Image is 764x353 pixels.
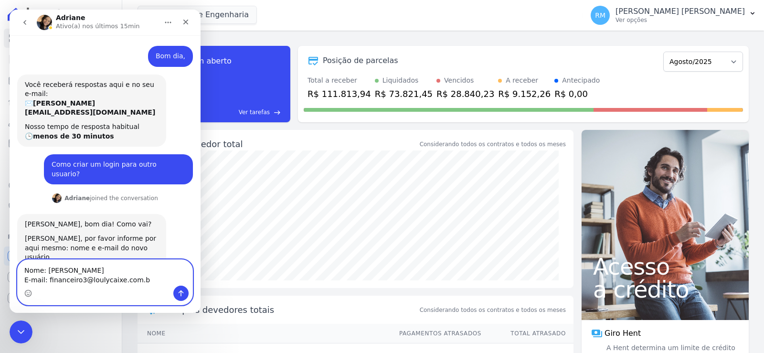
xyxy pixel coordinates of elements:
[595,12,605,19] span: RM
[4,71,118,90] a: Parcelas
[15,280,22,288] button: Selecionador de Emoji
[4,246,118,266] a: Recebíveis
[482,324,573,343] th: Total Atrasado
[4,92,118,111] a: Lotes
[420,306,566,314] span: Considerando todos os contratos e todos os meses
[4,176,118,195] a: Crédito
[42,150,176,169] div: Como criar um login para outro usuario?
[382,75,419,86] div: Liquidados
[10,321,32,343] iframe: Intercom live chat
[138,6,257,24] button: Louly Caixe Engenharia
[239,108,270,117] span: Ver tarefas
[4,113,118,132] a: Clientes
[23,123,105,130] b: menos de 30 minutos
[8,65,183,145] div: Operator diz…
[34,145,183,175] div: Como criar um login para outro usuario?
[498,87,551,100] div: R$ 9.152,26
[15,71,149,108] div: Você receberá respostas aqui e no seu e-mail: ✉️
[168,4,185,21] div: Fechar
[159,138,418,150] div: Saldo devedor total
[323,55,398,66] div: Posição de parcelas
[308,87,371,100] div: R$ 111.813,94
[8,182,183,204] div: Adriane diz…
[593,278,737,301] span: a crédito
[15,90,146,107] b: [PERSON_NAME][EMAIL_ADDRESS][DOMAIN_NAME]
[4,197,118,216] a: Negativação
[390,324,482,343] th: Pagamentos Atrasados
[42,184,52,193] img: Profile image for Adriane
[146,42,176,52] div: Bom dia,
[149,4,168,22] button: Início
[10,10,201,313] iframe: Intercom live chat
[4,29,118,48] a: Visão Geral
[506,75,538,86] div: A receber
[593,255,737,278] span: Acesso
[8,231,114,243] div: Plataformas
[308,75,371,86] div: Total a receber
[615,16,745,24] p: Ver opções
[4,155,118,174] a: Transferências
[8,250,183,276] textarea: Envie uma mensagem...
[173,108,281,117] a: Ver tarefas east
[274,109,281,116] span: east
[159,303,418,316] span: Principais devedores totais
[420,140,566,149] div: Considerando todos os contratos e todos os meses
[138,36,183,57] div: Bom dia,
[4,134,118,153] a: Minha Carteira
[8,204,183,279] div: Adriane diz…
[46,12,130,21] p: Ativo(a) nos últimos 15min
[4,267,118,287] a: Conta Hent
[8,36,183,65] div: Rodrigo diz…
[8,204,157,258] div: [PERSON_NAME], bom dia! Como vai?[PERSON_NAME], por favor informe por aqui mesmo: nome e e-mail d...
[55,185,80,192] b: Adriane
[15,225,149,253] div: [PERSON_NAME], por favor informe por aqui mesmo: nome e e-mail do novo usuário.
[554,87,600,100] div: R$ 0,00
[583,2,764,29] button: RM [PERSON_NAME] [PERSON_NAME] Ver opções
[8,65,157,138] div: Você receberá respostas aqui e no seu e-mail:✉️[PERSON_NAME][EMAIL_ADDRESS][DOMAIN_NAME]Nosso tem...
[562,75,600,86] div: Antecipado
[15,210,149,220] div: [PERSON_NAME], bom dia! Como vai?
[615,7,745,16] p: [PERSON_NAME] [PERSON_NAME]
[138,324,390,343] th: Nome
[605,328,641,339] span: Giro Hent
[164,276,179,291] button: Enviar uma mensagem
[436,87,494,100] div: R$ 28.840,23
[8,145,183,182] div: Rodrigo diz…
[375,87,433,100] div: R$ 73.821,45
[15,113,149,131] div: Nosso tempo de resposta habitual 🕒
[4,50,118,69] a: Contratos
[55,184,149,193] div: joined the conversation
[444,75,474,86] div: Vencidos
